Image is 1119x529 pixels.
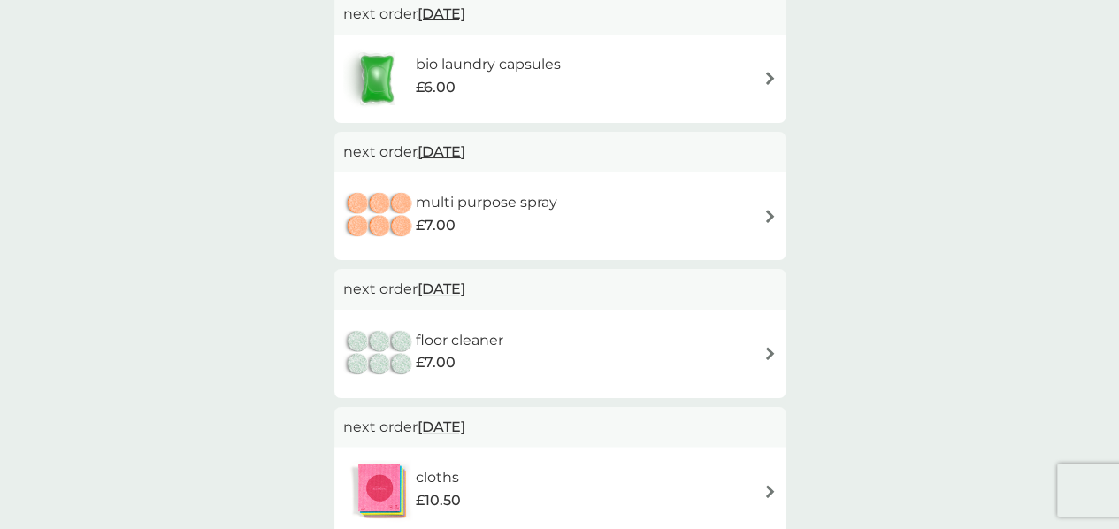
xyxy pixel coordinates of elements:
p: next order [343,278,777,301]
p: next order [343,141,777,164]
img: arrow right [763,72,777,85]
h6: floor cleaner [416,329,503,352]
span: £6.00 [415,76,455,99]
p: next order [343,3,777,26]
h6: multi purpose spray [416,191,557,214]
img: cloths [343,460,416,522]
span: [DATE] [418,134,465,169]
span: [DATE] [418,410,465,444]
img: floor cleaner [343,323,416,385]
img: multi purpose spray [343,185,416,247]
img: arrow right [763,210,777,223]
img: arrow right [763,347,777,360]
img: arrow right [763,485,777,498]
p: next order [343,416,777,439]
h6: cloths [416,466,461,489]
span: £7.00 [416,214,456,237]
span: £7.00 [416,351,456,374]
span: £10.50 [416,489,461,512]
img: bio laundry capsules [343,48,410,110]
h6: bio laundry capsules [415,53,560,76]
span: [DATE] [418,272,465,306]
